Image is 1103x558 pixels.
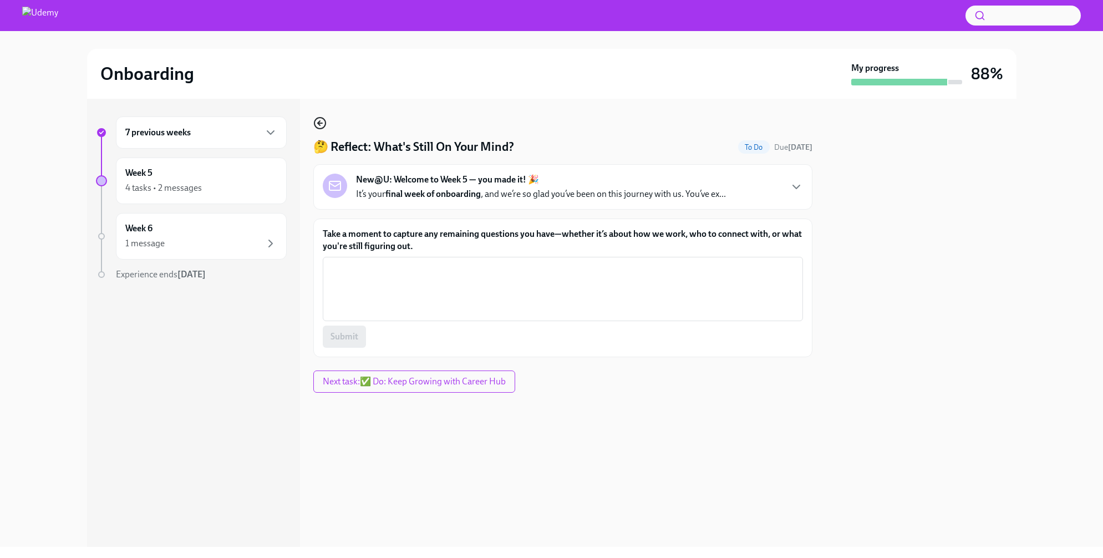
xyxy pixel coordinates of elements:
strong: New@U: Welcome to Week 5 — you made it! 🎉 [356,174,539,186]
strong: [DATE] [177,269,206,280]
strong: My progress [851,62,899,74]
h6: 7 previous weeks [125,126,191,139]
p: It’s your , and we’re so glad you’ve been on this journey with us. You’ve ex... [356,188,726,200]
div: 4 tasks • 2 messages [125,182,202,194]
div: 1 message [125,237,165,250]
h4: 🤔 Reflect: What's Still On Your Mind? [313,139,514,155]
span: October 11th, 2025 11:00 [774,142,812,153]
h3: 88% [971,64,1003,84]
span: To Do [738,143,770,151]
h6: Week 6 [125,222,153,235]
span: Due [774,143,812,152]
div: 7 previous weeks [116,116,287,149]
strong: [DATE] [788,143,812,152]
strong: final week of onboarding [385,189,481,199]
span: Next task : ✅ Do: Keep Growing with Career Hub [323,376,506,387]
a: Week 54 tasks • 2 messages [96,158,287,204]
label: Take a moment to capture any remaining questions you have—whether it’s about how we work, who to ... [323,228,803,252]
img: Udemy [22,7,58,24]
span: Experience ends [116,269,206,280]
h2: Onboarding [100,63,194,85]
button: Next task:✅ Do: Keep Growing with Career Hub [313,371,515,393]
a: Week 61 message [96,213,287,260]
h6: Week 5 [125,167,153,179]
